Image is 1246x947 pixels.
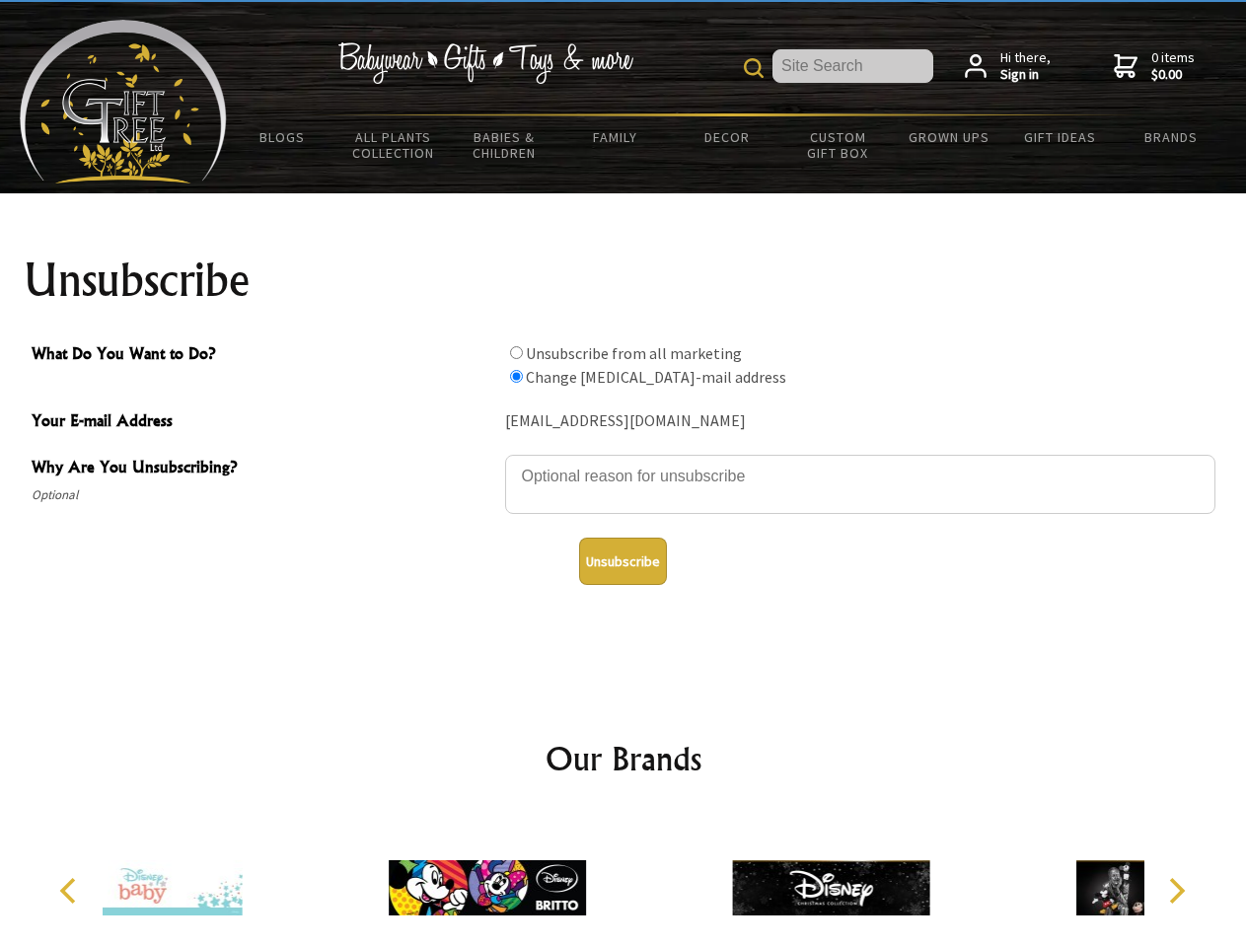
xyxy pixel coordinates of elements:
[1154,869,1198,912] button: Next
[671,116,782,158] a: Decor
[338,116,450,174] a: All Plants Collection
[24,256,1223,304] h1: Unsubscribe
[965,49,1051,84] a: Hi there,Sign in
[505,406,1215,437] div: [EMAIL_ADDRESS][DOMAIN_NAME]
[560,116,672,158] a: Family
[1151,48,1195,84] span: 0 items
[579,538,667,585] button: Unsubscribe
[32,455,495,483] span: Why Are You Unsubscribing?
[227,116,338,158] a: BLOGS
[1151,66,1195,84] strong: $0.00
[337,42,633,84] img: Babywear - Gifts - Toys & more
[32,341,495,370] span: What Do You Want to Do?
[39,735,1208,782] h2: Our Brands
[1116,116,1227,158] a: Brands
[744,58,764,78] img: product search
[32,483,495,507] span: Optional
[510,346,523,359] input: What Do You Want to Do?
[772,49,933,83] input: Site Search
[526,367,786,387] label: Change [MEDICAL_DATA]-mail address
[1000,66,1051,84] strong: Sign in
[782,116,894,174] a: Custom Gift Box
[526,343,742,363] label: Unsubscribe from all marketing
[1000,49,1051,84] span: Hi there,
[1114,49,1195,84] a: 0 items$0.00
[505,455,1215,514] textarea: Why Are You Unsubscribing?
[893,116,1004,158] a: Grown Ups
[1004,116,1116,158] a: Gift Ideas
[49,869,93,912] button: Previous
[32,408,495,437] span: Your E-mail Address
[510,370,523,383] input: What Do You Want to Do?
[449,116,560,174] a: Babies & Children
[20,20,227,183] img: Babyware - Gifts - Toys and more...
